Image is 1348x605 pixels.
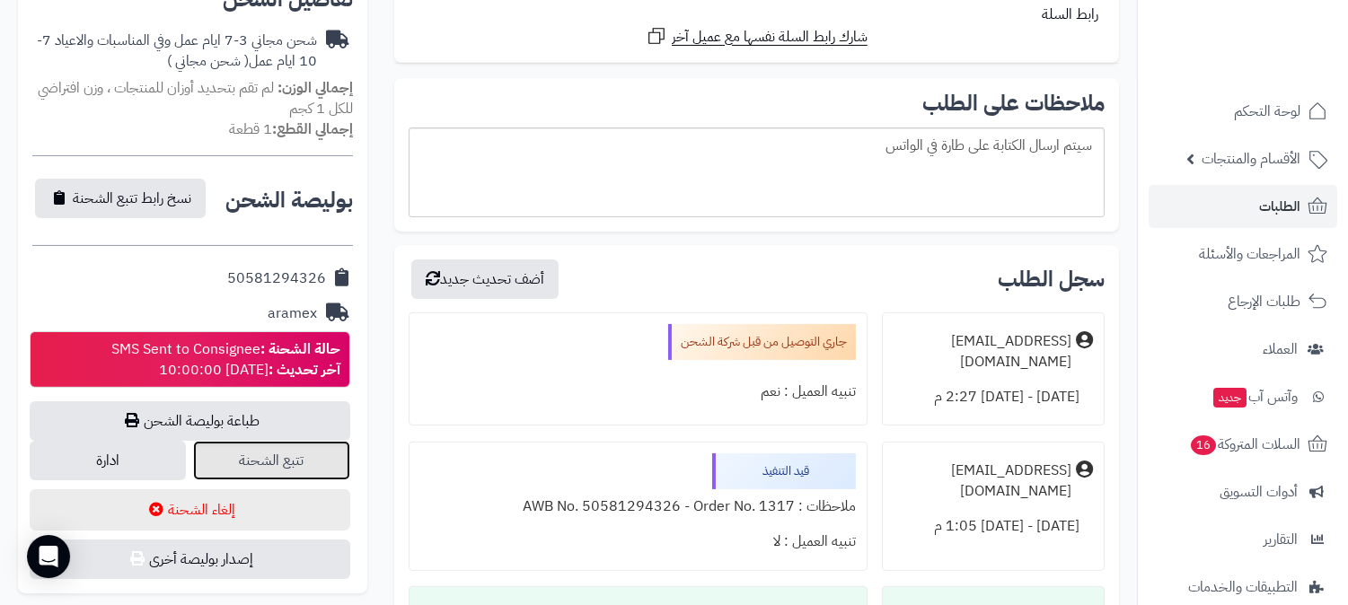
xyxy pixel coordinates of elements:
[111,339,340,381] div: SMS Sent to Consignee [DATE] 10:00:00
[420,489,857,524] div: ملاحظات : AWB No. 50581294326 - Order No. 1317
[1149,518,1337,561] a: التقارير
[278,77,353,99] strong: إجمالي الوزن:
[1149,375,1337,418] a: وآتس آبجديد
[167,50,249,72] span: ( شحن مجاني )
[1149,280,1337,323] a: طلبات الإرجاع
[894,460,1071,502] div: [EMAIL_ADDRESS][DOMAIN_NAME]
[409,92,1105,114] h2: ملاحظات على الطلب
[1149,90,1337,133] a: لوحة التحكم
[1188,574,1298,600] span: التطبيقات والخدمات
[998,268,1105,290] h3: سجل الطلب
[1149,185,1337,228] a: الطلبات
[894,509,1093,544] div: [DATE] - [DATE] 1:05 م
[30,539,350,579] button: إصدار بوليصة أخرى
[30,401,350,441] a: طباعة بوليصة الشحن
[268,303,317,324] div: aramex
[30,489,350,530] button: إلغاء الشحنة
[1189,432,1300,457] span: السلات المتروكة
[646,25,868,48] a: شارك رابط السلة نفسها مع عميل آخر
[1213,388,1247,408] span: جديد
[229,118,353,140] small: 1 قطعة
[1149,232,1337,276] a: المراجعات والأسئلة
[1149,470,1337,513] a: أدوات التسويق
[1264,527,1298,552] span: التقارير
[411,259,559,299] button: أضف تحديث جديد
[73,188,191,209] span: نسخ رابط تتبع الشحنة
[894,331,1071,373] div: [EMAIL_ADDRESS][DOMAIN_NAME]
[1228,289,1300,314] span: طلبات الإرجاع
[401,4,1112,25] div: رابط السلة
[269,359,340,381] strong: آخر تحديث :
[1259,194,1300,219] span: الطلبات
[35,179,206,218] button: نسخ رابط تتبع الشحنة
[193,441,349,480] a: تتبع الشحنة
[668,324,856,360] div: جاري التوصيل من قبل شركة الشحن
[1202,146,1300,171] span: الأقسام والمنتجات
[1191,435,1217,456] span: 16
[32,31,317,72] div: شحن مجاني 3-7 ايام عمل وفي المناسبات والاعياد 7- 10 ايام عمل
[38,77,353,119] span: لم تقم بتحديد أوزان للمنتجات ، وزن افتراضي للكل 1 كجم
[30,441,186,480] a: ادارة
[712,453,856,489] div: قيد التنفيذ
[260,338,340,360] strong: حالة الشحنة :
[894,380,1093,415] div: [DATE] - [DATE] 2:27 م
[1211,384,1298,409] span: وآتس آب
[27,535,70,578] div: Open Intercom Messenger
[420,374,857,409] div: تنبيه العميل : نعم
[1234,99,1300,124] span: لوحة التحكم
[420,524,857,559] div: تنبيه العميل : لا
[1226,40,1331,78] img: logo-2.png
[1263,337,1298,362] span: العملاء
[672,27,868,48] span: شارك رابط السلة نفسها مع عميل آخر
[225,189,353,211] h2: بوليصة الشحن
[1220,479,1298,504] span: أدوات التسويق
[227,268,326,289] div: 50581294326
[272,118,353,140] strong: إجمالي القطع:
[1149,328,1337,371] a: العملاء
[1149,423,1337,466] a: السلات المتروكة16
[1199,241,1300,267] span: المراجعات والأسئلة
[409,127,1105,217] div: سيتم ارسال الكتابة على طارة في الواتس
